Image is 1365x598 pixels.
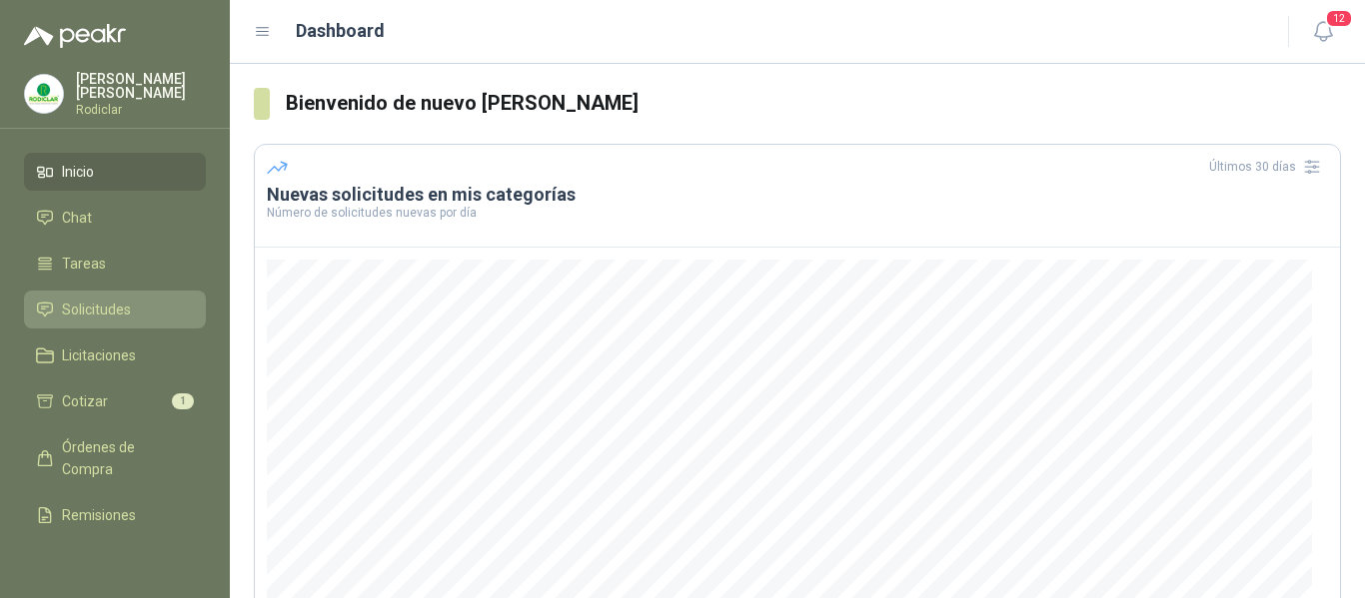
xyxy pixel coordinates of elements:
span: Remisiones [62,504,136,526]
span: Tareas [62,253,106,275]
span: Órdenes de Compra [62,436,187,480]
a: Inicio [24,153,206,191]
p: Número de solicitudes nuevas por día [267,207,1328,219]
a: Cotizar1 [24,382,206,420]
a: Remisiones [24,496,206,534]
span: Licitaciones [62,344,136,366]
a: Licitaciones [24,336,206,374]
a: Configuración [24,542,206,580]
a: Solicitudes [24,291,206,328]
a: Chat [24,199,206,237]
a: Órdenes de Compra [24,428,206,488]
div: Últimos 30 días [1209,151,1328,183]
span: 12 [1325,9,1353,28]
span: Solicitudes [62,299,131,320]
button: 12 [1305,14,1341,50]
span: Chat [62,207,92,229]
span: Inicio [62,161,94,183]
img: Logo peakr [24,24,126,48]
img: Company Logo [25,75,63,113]
span: 1 [172,393,194,409]
h3: Bienvenido de nuevo [PERSON_NAME] [286,88,1341,119]
a: Tareas [24,245,206,283]
h1: Dashboard [296,17,385,45]
span: Cotizar [62,390,108,412]
h3: Nuevas solicitudes en mis categorías [267,183,1328,207]
p: [PERSON_NAME] [PERSON_NAME] [76,72,206,100]
p: Rodiclar [76,104,206,116]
